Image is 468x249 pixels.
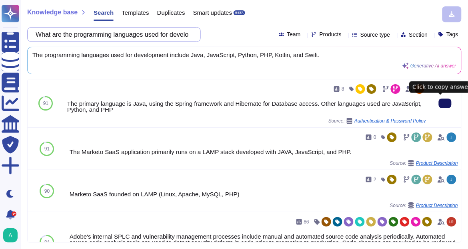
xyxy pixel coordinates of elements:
[193,10,232,16] span: Smart updates
[44,146,50,151] span: 91
[2,227,23,244] button: user
[234,10,245,15] div: BETA
[43,101,48,106] span: 91
[122,10,149,16] span: Templates
[416,203,458,208] span: Product Description
[44,189,50,194] span: 90
[70,149,458,155] div: The Marketo SaaS application primarily runs on a LAMP stack developed with JAVA, JavaScript, and ...
[70,191,458,197] div: Marketo SaaS founded on LAMP (Linux, Apache, MySQL, PHP)
[354,119,426,123] span: Authentication & Password Policy
[44,240,50,245] span: 84
[390,160,458,166] span: Source:
[67,101,426,113] div: The primary language is Java, using the Spring framework and Hibernate for Database access. Other...
[320,32,342,37] span: Products
[157,10,185,16] span: Duplicates
[287,32,301,37] span: Team
[447,132,456,142] img: user
[374,135,376,140] span: 0
[360,32,390,38] span: Source type
[27,9,78,16] span: Knowledge base
[3,228,18,243] img: user
[328,118,426,124] span: Source:
[446,32,458,37] span: Tags
[416,161,458,166] span: Product Description
[374,177,376,182] span: 2
[12,211,16,216] div: 9+
[94,10,114,16] span: Search
[410,63,456,68] span: Generative AI answer
[32,52,456,58] span: The programming languages used for development include Java, JavaScript, Python, PHP, Kotlin, and...
[447,217,456,227] img: user
[32,28,192,41] input: Search a question or template...
[447,175,456,184] img: user
[304,219,309,224] span: 86
[390,202,458,209] span: Source:
[342,87,344,91] span: 8
[409,32,428,38] span: Section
